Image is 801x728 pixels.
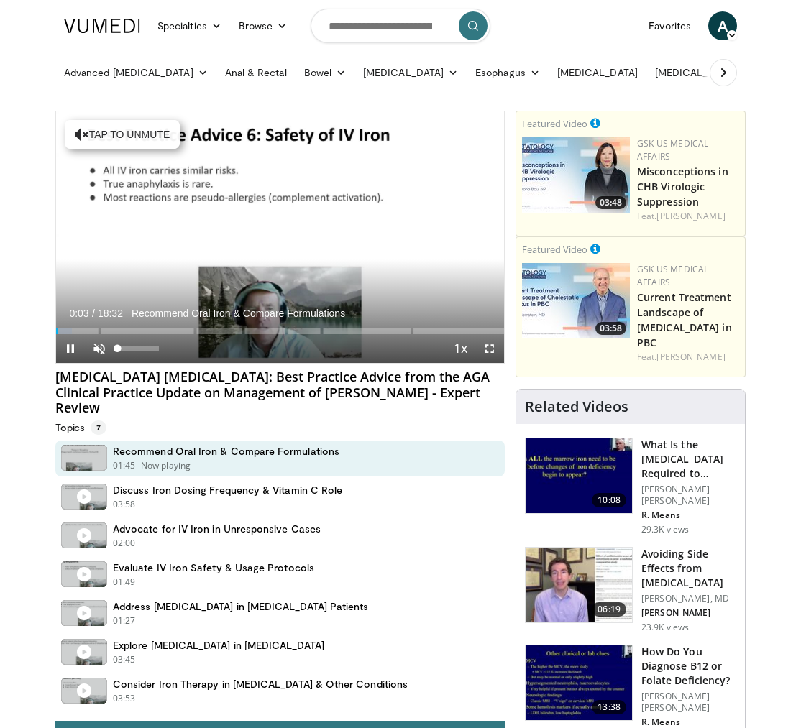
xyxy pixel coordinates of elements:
a: [MEDICAL_DATA] [646,58,759,87]
h4: Advocate for IV Iron in Unresponsive Cases [113,522,321,535]
span: / [92,308,95,319]
p: [PERSON_NAME], MD [641,593,736,604]
button: Unmute [85,334,114,363]
a: Misconceptions in CHB Virologic Suppression [637,165,728,208]
a: [PERSON_NAME] [656,351,725,363]
h4: Address [MEDICAL_DATA] in [MEDICAL_DATA] Patients [113,600,368,613]
a: 06:19 Avoiding Side Effects from [MEDICAL_DATA] [PERSON_NAME], MD [PERSON_NAME] 23.9K views [525,547,736,633]
a: 03:58 [522,263,630,338]
p: 29.3K views [641,524,689,535]
p: - Now playing [136,459,191,472]
a: [PERSON_NAME] [656,210,725,222]
h3: How Do You Diagnose B12 or Folate Deficiency? [641,645,736,688]
img: 6f9900f7-f6e7-4fd7-bcbb-2a1dc7b7d476.150x105_q85_crop-smart_upscale.jpg [526,548,632,622]
img: VuMedi Logo [64,19,140,33]
span: 18:32 [98,308,123,319]
a: 10:08 What Is the [MEDICAL_DATA] Required to Diagnose Iron Deficienc… [PERSON_NAME] [PERSON_NAME]... [525,438,736,535]
img: 80648b2f-fef7-42cf-9147-40ea3e731334.jpg.150x105_q85_crop-smart_upscale.jpg [522,263,630,338]
p: [PERSON_NAME] [PERSON_NAME] [641,691,736,714]
h3: What Is the [MEDICAL_DATA] Required to Diagnose Iron Deficienc… [641,438,736,481]
a: Esophagus [467,58,549,87]
img: 15adaf35-b496-4260-9f93-ea8e29d3ece7.150x105_q85_crop-smart_upscale.jpg [526,438,632,513]
h4: Evaluate IV Iron Safety & Usage Protocols [113,561,314,574]
button: Pause [56,334,85,363]
p: 01:45 [113,459,136,472]
button: Fullscreen [475,334,504,363]
button: Tap to unmute [65,120,180,149]
small: Featured Video [522,117,587,130]
a: GSK US Medical Affairs [637,137,708,162]
p: 01:49 [113,576,136,589]
input: Search topics, interventions [311,9,490,43]
span: Recommend Oral Iron & Compare Formulations [132,307,345,320]
h4: Related Videos [525,398,628,415]
span: 7 [91,420,106,435]
h4: [MEDICAL_DATA] [MEDICAL_DATA]: Best Practice Advice from the AGA Clinical Practice Update on Mana... [55,369,505,416]
p: Topics [55,420,106,435]
a: GSK US Medical Affairs [637,263,708,288]
div: Progress Bar [56,328,504,334]
div: Feat. [637,351,739,364]
span: 13:38 [592,700,626,714]
span: 10:08 [592,493,626,507]
a: A [708,11,737,40]
p: R. Means [641,717,736,728]
h4: Recommend Oral Iron & Compare Formulations [113,445,339,458]
p: [PERSON_NAME] [PERSON_NAME] [641,484,736,507]
p: R. Means [641,510,736,521]
p: 01:27 [113,614,136,627]
h4: Discuss Iron Dosing Frequency & Vitamin C Role [113,484,342,497]
h4: Consider Iron Therapy in [MEDICAL_DATA] & Other Conditions [113,678,408,691]
h3: Avoiding Side Effects from [MEDICAL_DATA] [641,547,736,590]
a: Browse [230,11,296,40]
p: 03:58 [113,498,136,511]
a: Anal & Rectal [216,58,296,87]
a: Favorites [640,11,700,40]
span: 0:03 [69,308,88,319]
button: Playback Rate [447,334,475,363]
span: 03:58 [595,322,626,335]
a: Advanced [MEDICAL_DATA] [55,58,216,87]
video-js: Video Player [56,111,504,363]
p: 23.9K views [641,622,689,633]
img: 59d1e413-5879-4b2e-8b0a-b35c7ac1ec20.jpg.150x105_q85_crop-smart_upscale.jpg [522,137,630,213]
div: Feat. [637,210,739,223]
span: 03:48 [595,196,626,209]
a: [MEDICAL_DATA] [549,58,646,87]
h4: Explore [MEDICAL_DATA] in [MEDICAL_DATA] [113,639,324,652]
p: 03:45 [113,653,136,666]
a: 03:48 [522,137,630,213]
p: 02:00 [113,537,136,550]
a: [MEDICAL_DATA] [354,58,467,87]
small: Featured Video [522,243,587,256]
a: Current Treatment Landscape of [MEDICAL_DATA] in PBC [637,290,732,349]
span: 06:19 [592,602,626,617]
div: Volume Level [117,346,158,351]
a: Bowel [296,58,354,87]
p: [PERSON_NAME] [641,607,736,619]
img: 172d2151-0bab-4046-8dbc-7c25e5ef1d9f.150x105_q85_crop-smart_upscale.jpg [526,645,632,720]
a: Specialties [149,11,230,40]
p: 03:53 [113,692,136,705]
